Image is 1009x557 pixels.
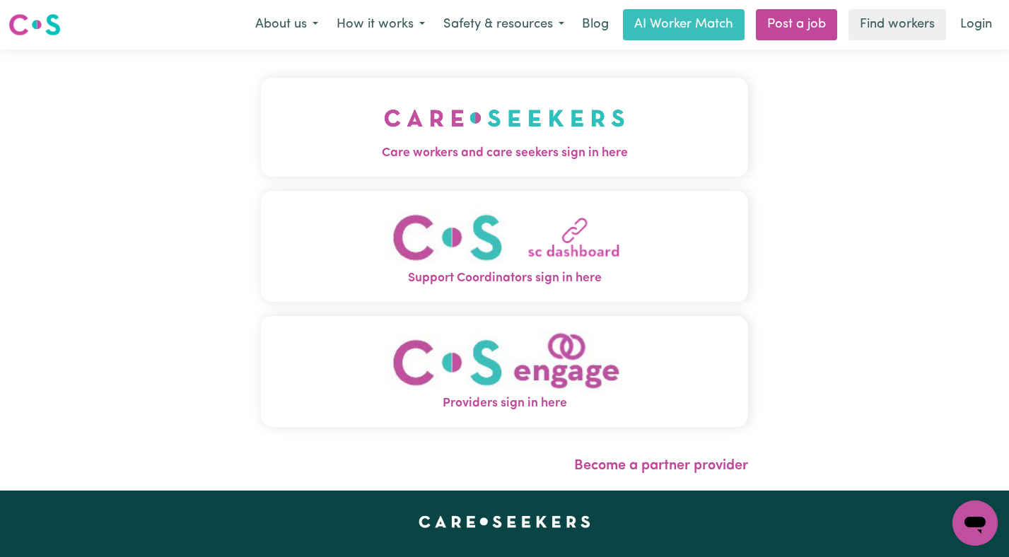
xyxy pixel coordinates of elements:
[246,10,327,40] button: About us
[623,9,745,40] a: AI Worker Match
[8,8,61,41] a: Careseekers logo
[327,10,434,40] button: How it works
[261,394,749,413] span: Providers sign in here
[574,459,748,473] a: Become a partner provider
[419,516,590,527] a: Careseekers home page
[261,269,749,288] span: Support Coordinators sign in here
[261,191,749,302] button: Support Coordinators sign in here
[8,12,61,37] img: Careseekers logo
[261,144,749,163] span: Care workers and care seekers sign in here
[756,9,837,40] a: Post a job
[261,316,749,427] button: Providers sign in here
[952,500,998,546] iframe: Button to launch messaging window
[952,9,1001,40] a: Login
[261,78,749,177] button: Care workers and care seekers sign in here
[848,9,946,40] a: Find workers
[573,9,617,40] a: Blog
[434,10,573,40] button: Safety & resources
